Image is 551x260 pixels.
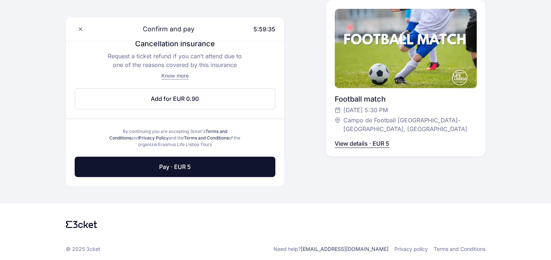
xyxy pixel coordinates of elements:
[134,24,194,34] span: Confirm and pay
[434,245,485,253] a: Terms and Conditions
[343,116,469,133] span: Campo de Football [GEOGRAPHIC_DATA]-[GEOGRAPHIC_DATA], [GEOGRAPHIC_DATA]
[75,88,275,109] button: Add for EUR 0.90
[135,39,215,49] p: Cancellation insurance
[301,246,389,252] a: [EMAIL_ADDRESS][DOMAIN_NAME]
[184,135,229,141] a: Terms and Conditions
[151,94,199,103] span: Add for EUR 0.90
[343,106,388,114] span: [DATE] 5:30 PM
[335,94,477,104] div: Football match
[105,52,245,69] p: Request a ticket refund if you can’t attend due to one of the reasons covered by this insurance
[159,162,191,171] span: Pay · EUR 5
[66,245,100,253] p: © 2025 3cket
[107,128,243,148] div: By continuing you are accepting 3cket's and and the of the organizer
[335,139,389,148] p: View details · EUR 5
[253,25,275,33] span: 5:59:35
[139,135,169,141] a: Privacy Policy
[161,72,189,79] span: Know more
[394,245,428,253] a: Privacy policy
[158,142,212,147] span: Erasmus Life Lisboa Tours
[75,157,275,177] button: Pay · EUR 5
[273,245,389,253] p: Need help?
